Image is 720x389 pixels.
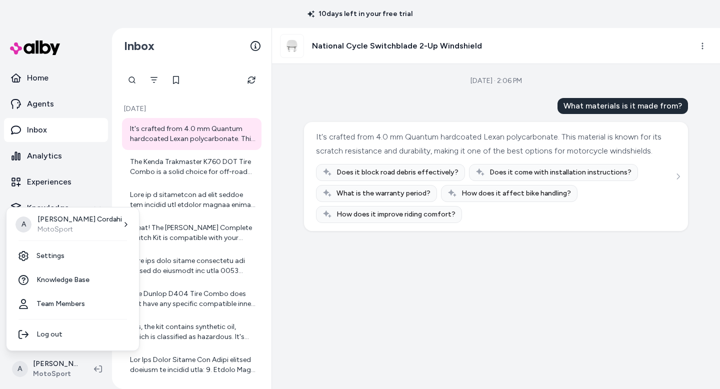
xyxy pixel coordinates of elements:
[10,292,135,316] a: Team Members
[36,275,89,285] span: Knowledge Base
[10,244,135,268] a: Settings
[10,322,135,346] div: Log out
[37,224,122,234] p: MotoSport
[37,214,122,224] p: [PERSON_NAME] Cordahi
[15,216,31,232] span: A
